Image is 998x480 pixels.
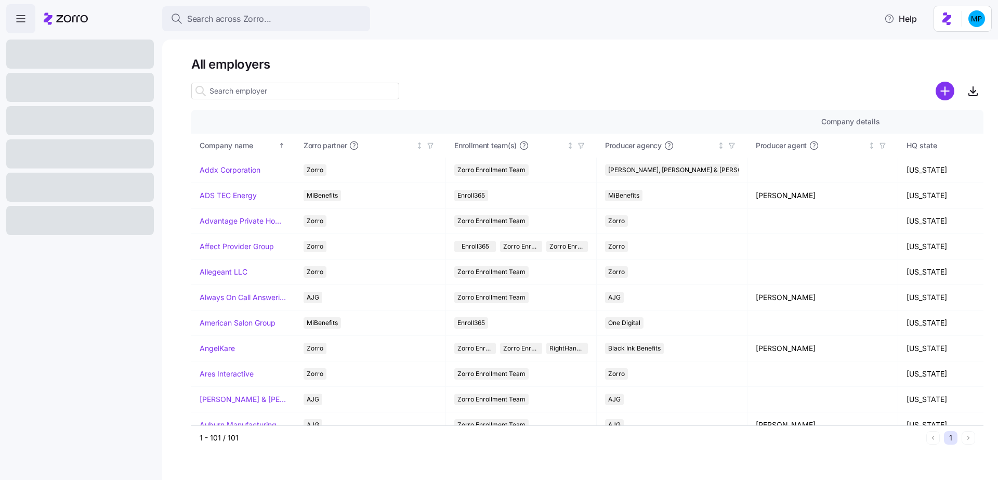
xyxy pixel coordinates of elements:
[278,142,285,149] div: Sorted ascending
[868,142,875,149] div: Not sorted
[457,317,485,329] span: Enroll365
[747,134,898,158] th: Producer agentNot sorted
[597,134,747,158] th: Producer agencyNot sorted
[608,241,625,252] span: Zorro
[307,419,319,431] span: AJG
[747,183,898,209] td: [PERSON_NAME]
[200,165,260,175] a: Addx Corporation
[307,266,323,278] span: Zorro
[608,266,625,278] span: Zorro
[457,190,485,201] span: Enroll365
[162,6,370,31] button: Search across Zorro...
[608,190,639,201] span: MiBenefits
[304,140,347,151] span: Zorro partner
[884,12,917,25] span: Help
[200,369,254,379] a: Ares Interactive
[457,419,526,431] span: Zorro Enrollment Team
[605,140,662,151] span: Producer agency
[462,241,489,252] span: Enroll365
[608,215,625,227] span: Zorro
[608,292,621,303] span: AJG
[416,142,423,149] div: Not sorted
[454,140,517,151] span: Enrollment team(s)
[926,431,940,445] button: Previous page
[608,317,640,329] span: One Digital
[307,190,338,201] span: MiBenefits
[962,431,975,445] button: Next page
[307,368,323,380] span: Zorro
[608,164,770,176] span: [PERSON_NAME], [PERSON_NAME] & [PERSON_NAME]
[200,318,275,328] a: American Salon Group
[200,140,277,151] div: Company name
[200,433,922,443] div: 1 - 101 / 101
[747,412,898,438] td: [PERSON_NAME]
[307,343,323,354] span: Zorro
[608,343,661,354] span: Black Ink Benefits
[191,134,295,158] th: Company nameSorted ascending
[457,368,526,380] span: Zorro Enrollment Team
[549,343,585,354] span: RightHandMan Financial
[307,292,319,303] span: AJG
[200,343,235,354] a: AngelKare
[936,82,954,100] svg: add icon
[200,394,286,405] a: [PERSON_NAME] & [PERSON_NAME]'s
[307,317,338,329] span: MiBenefits
[567,142,574,149] div: Not sorted
[457,292,526,303] span: Zorro Enrollment Team
[457,164,526,176] span: Zorro Enrollment Team
[200,216,286,226] a: Advantage Private Home Care
[200,241,274,252] a: Affect Provider Group
[457,266,526,278] span: Zorro Enrollment Team
[200,190,257,201] a: ADS TEC Energy
[549,241,585,252] span: Zorro Enrollment Experts
[295,134,446,158] th: Zorro partnerNot sorted
[747,285,898,310] td: [PERSON_NAME]
[717,142,725,149] div: Not sorted
[457,394,526,405] span: Zorro Enrollment Team
[608,419,621,431] span: AJG
[968,10,985,27] img: b954e4dfce0f5620b9225907d0f7229f
[876,8,925,29] button: Help
[457,343,493,354] span: Zorro Enrollment Team
[191,56,983,72] h1: All employers
[200,267,247,277] a: Allegeant LLC
[307,164,323,176] span: Zorro
[307,394,319,405] span: AJG
[503,343,539,354] span: Zorro Enrollment Experts
[200,420,277,430] a: Auburn Manufacturing
[608,394,621,405] span: AJG
[457,215,526,227] span: Zorro Enrollment Team
[187,12,271,25] span: Search across Zorro...
[191,83,399,99] input: Search employer
[608,368,625,380] span: Zorro
[307,215,323,227] span: Zorro
[307,241,323,252] span: Zorro
[200,292,286,303] a: Always On Call Answering Service
[503,241,539,252] span: Zorro Enrollment Team
[756,140,807,151] span: Producer agent
[446,134,597,158] th: Enrollment team(s)Not sorted
[944,431,957,445] button: 1
[747,336,898,361] td: [PERSON_NAME]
